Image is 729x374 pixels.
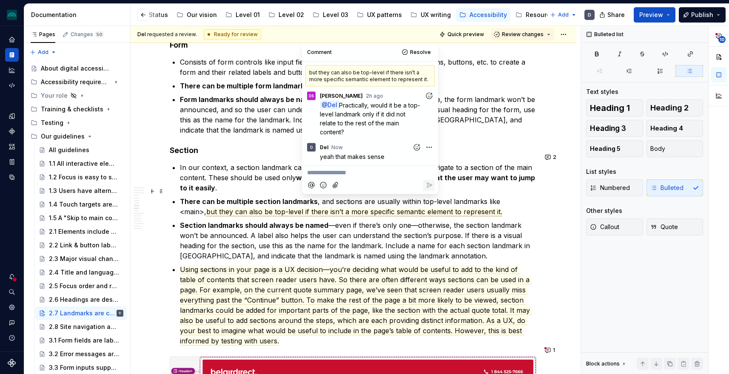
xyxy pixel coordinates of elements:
p: —even if there’s only one—otherwise, the section landmark won’t be announced. A label also helps ... [180,220,537,261]
button: Publish [679,7,726,23]
div: 1.4 Touch targets are at least 24 x 24 pixels [49,200,119,209]
button: Body [646,140,703,157]
span: Heading 1 [590,104,630,112]
div: D [310,144,313,151]
strong: There can be multiple section landmarks [180,197,318,206]
a: Storybook stories [5,155,19,169]
div: Our vision [187,11,217,19]
a: Code automation [5,79,19,92]
button: Review changes [491,28,554,40]
button: Share [595,7,630,23]
div: Data sources [5,170,19,184]
div: 1.2 Focus is easy to see and follow [49,173,119,181]
span: @ [320,101,339,109]
div: Testing [41,119,63,127]
div: All guidelines [49,146,89,154]
div: Accessibility [470,11,507,19]
button: Quote [646,218,703,235]
div: UX writing [421,11,451,19]
a: 2.5 Focus order and reading order are logical [35,279,127,293]
button: 1 [542,344,559,356]
span: Quick preview [447,31,484,38]
div: Your role [41,91,68,100]
div: 2.3 Major visual changes on a page are indicated to screen reader users [49,255,119,263]
span: Publish [691,11,713,19]
a: Level 02 [265,8,308,22]
a: 1.1 All interactive elements are usable with a keyboard or mobile screen reader [35,157,127,170]
div: 2.5 Focus order and reading order are logical [49,282,119,290]
button: 2 [542,151,560,163]
a: Settings [5,300,19,314]
a: UX writing [407,8,454,22]
a: Resources [512,8,561,22]
div: Documentation [31,11,127,19]
a: 2.1 Elements include accessibility info in their code [35,225,127,238]
a: 2.7 Landmarks are correctly specifiedD [35,306,127,320]
div: Level 01 [236,11,260,19]
button: Contact support [5,316,19,329]
div: About digital accessibility [41,64,111,73]
p: Consists of form controls like input fields, dropdowns, checkboxes, radio buttons, buttons, etc. ... [180,57,537,77]
a: 3.2 Error messages are announced by a screen reader [35,347,127,361]
a: Level 03 [309,8,352,22]
div: 3.2 Error messages are announced by a screen reader [49,350,119,358]
button: More [423,142,435,153]
p: , and sections are usually within top-level landmarks like <main>, [180,196,537,217]
div: Comment [307,49,332,56]
a: 1.5 A "Skip to main content" link is available [35,211,127,225]
span: Heading 5 [590,144,621,153]
button: Attach files [330,179,342,191]
a: Our vision [173,8,220,22]
div: Ready for review [204,29,261,40]
button: Notifications [5,270,19,283]
div: List styles [586,167,616,176]
span: Heading 3 [590,124,626,133]
strong: Section landmarks should always be named [180,221,328,229]
a: Assets [5,140,19,153]
div: Changes [71,31,104,38]
strong: There can be multiple form landmarks. [180,82,310,90]
div: Training & checklists [27,102,127,116]
div: UX patterns [367,11,402,19]
div: Search ⌘K [5,285,19,299]
a: All guidelines [35,143,127,157]
a: 2.8 Site navigation and UI are consistent [35,320,127,334]
span: Add [38,49,48,56]
div: Other styles [586,207,622,215]
button: Add reaction [411,142,422,153]
button: Preview [634,7,675,23]
div: Documentation [5,48,19,62]
div: Your role [27,89,127,102]
span: 2 [553,154,556,161]
div: Accessibility requirements [27,75,127,89]
button: Add [27,46,59,58]
span: Heading 4 [650,124,683,133]
button: Heading 3 [586,120,643,137]
span: Resolve [410,49,431,56]
div: Training & checklists [41,105,103,113]
img: 418c6d47-6da6-4103-8b13-b5999f8989a1.png [7,10,17,20]
div: 2.7 Landmarks are correctly specified [49,309,115,317]
a: UX patterns [353,8,405,22]
button: Numbered [586,179,643,196]
span: Preview [639,11,663,19]
span: Using sections in your page is a UX decision—you’re deciding what would be useful to add to the k... [180,265,532,346]
span: yeah that makes sense [320,153,384,160]
span: Del [327,101,337,108]
div: Our guidelines [27,130,127,143]
div: DS [309,93,314,99]
span: Quote [650,223,678,231]
div: Resources [526,11,557,19]
span: Numbered [590,184,630,192]
span: Add [558,11,569,18]
a: Components [5,125,19,138]
button: Heading 1 [586,99,643,116]
span: requested a review. [137,31,197,38]
div: Text styles [586,88,618,96]
span: Del [320,144,328,150]
button: Reply [423,179,435,191]
div: 3.3 Form inputs support placeholder hints, autofill, autocomplete and prefill [49,363,119,372]
span: Body [650,144,665,153]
